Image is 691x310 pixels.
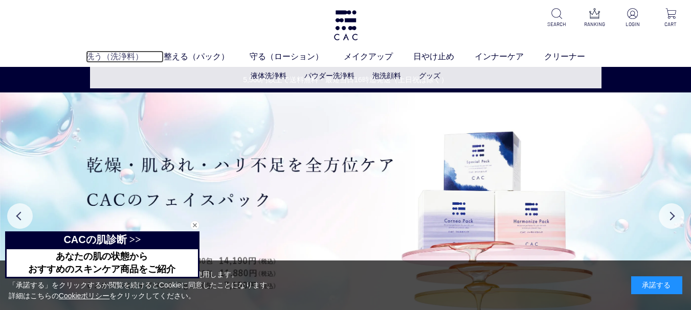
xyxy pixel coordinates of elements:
a: インナーケア [475,51,544,63]
button: Next [659,203,684,229]
a: RANKING [583,8,607,28]
button: Previous [7,203,33,229]
a: CART [658,8,683,28]
a: クリーナー [544,51,606,63]
a: SEARCH [545,8,569,28]
p: RANKING [583,20,607,28]
p: CART [658,20,683,28]
a: 守る（ローション） [250,51,344,63]
a: 日やけ止め [413,51,475,63]
a: 液体洗浄料 [251,71,286,80]
div: 承諾する [631,276,682,294]
a: 洗う（洗浄料） [86,51,164,63]
img: logo [332,10,359,40]
a: 整える（パック） [164,51,250,63]
a: LOGIN [620,8,645,28]
div: 当サイトでは、お客様へのサービス向上のためにCookieを使用します。 「承諾する」をクリックするか閲覧を続けるとCookieに同意したことになります。 詳細はこちらの をクリックしてください。 [9,269,275,301]
a: 5,500円以上で送料無料・最短当日16時迄発送（土日祝は除く） [1,75,690,85]
p: LOGIN [620,20,645,28]
a: パウダー洗浄料 [304,71,354,80]
p: SEARCH [545,20,569,28]
a: メイクアップ [344,51,413,63]
a: Cookieポリシー [59,292,110,300]
a: 泡洗顔料 [372,71,401,80]
a: グッズ [419,71,440,80]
